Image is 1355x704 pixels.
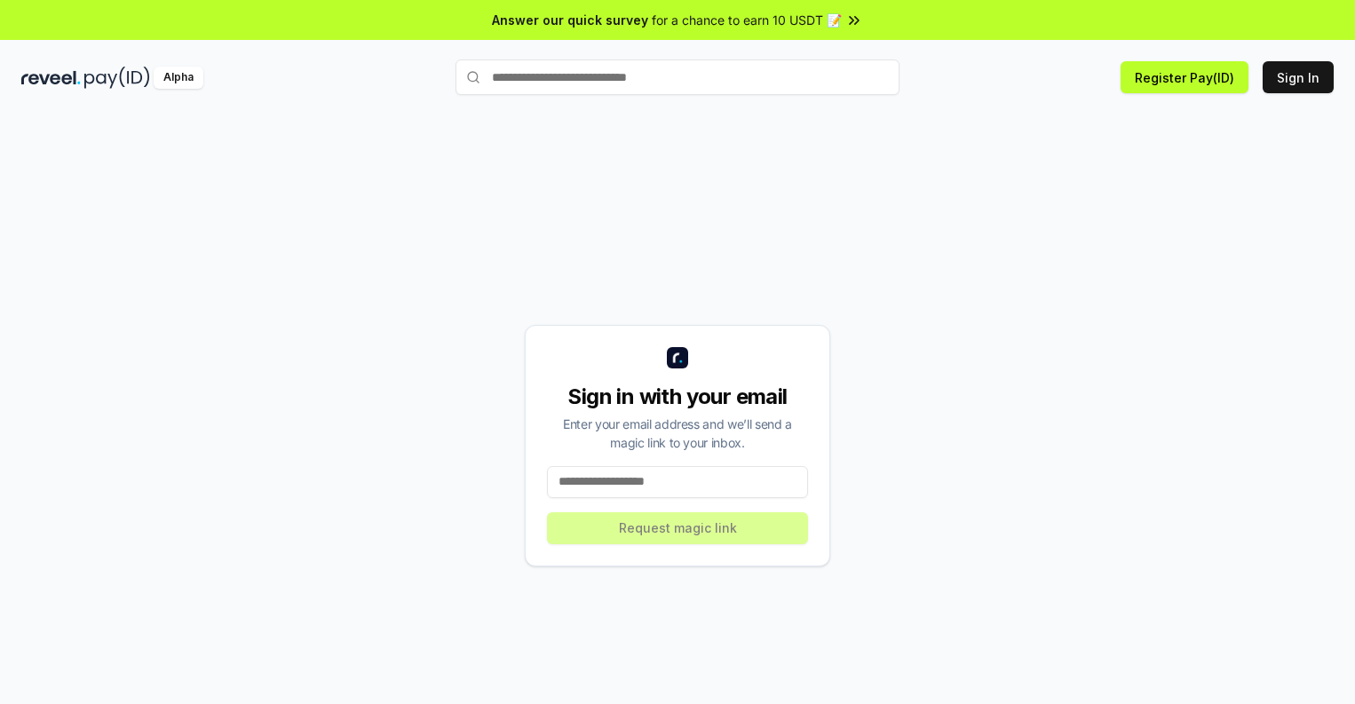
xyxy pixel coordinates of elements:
span: for a chance to earn 10 USDT 📝 [652,11,842,29]
img: pay_id [84,67,150,89]
span: Answer our quick survey [492,11,648,29]
img: reveel_dark [21,67,81,89]
button: Register Pay(ID) [1121,61,1248,93]
div: Alpha [154,67,203,89]
div: Sign in with your email [547,383,808,411]
div: Enter your email address and we’ll send a magic link to your inbox. [547,415,808,452]
img: logo_small [667,347,688,368]
button: Sign In [1263,61,1334,93]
